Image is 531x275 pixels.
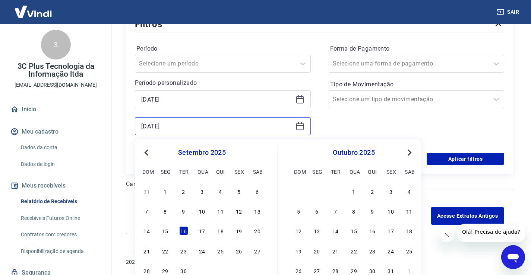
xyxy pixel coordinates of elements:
div: Choose quinta-feira, 2 de outubro de 2025 [216,266,225,275]
div: Choose terça-feira, 9 de setembro de 2025 [179,207,188,215]
div: Choose quinta-feira, 11 de setembro de 2025 [216,207,225,215]
p: 2025 © [126,258,513,266]
div: Choose sexta-feira, 3 de outubro de 2025 [234,266,243,275]
div: Choose quarta-feira, 1 de outubro de 2025 [350,187,358,196]
div: Choose quinta-feira, 16 de outubro de 2025 [368,226,377,235]
div: Choose sábado, 18 de outubro de 2025 [405,226,414,235]
div: ter [331,167,340,176]
div: sex [234,167,243,176]
button: Sair [495,5,522,19]
div: ter [179,167,188,176]
a: Disponibilização de agenda [18,244,102,259]
div: sab [405,167,414,176]
div: Choose domingo, 7 de setembro de 2025 [142,207,151,215]
div: Choose sexta-feira, 26 de setembro de 2025 [234,246,243,255]
div: Choose quarta-feira, 29 de outubro de 2025 [350,266,358,275]
div: Choose terça-feira, 28 de outubro de 2025 [331,266,340,275]
div: Choose sábado, 4 de outubro de 2025 [253,266,262,275]
div: Choose segunda-feira, 27 de outubro de 2025 [312,266,321,275]
label: Forma de Pagamento [330,44,503,53]
a: Início [9,101,102,118]
a: Recebíveis Futuros Online [18,211,102,226]
div: Choose sexta-feira, 19 de setembro de 2025 [234,226,243,235]
div: Choose quarta-feira, 17 de setembro de 2025 [197,226,206,235]
div: Choose segunda-feira, 22 de setembro de 2025 [161,246,170,255]
div: Choose domingo, 28 de setembro de 2025 [142,266,151,275]
div: Choose domingo, 12 de outubro de 2025 [294,226,303,235]
div: Choose domingo, 26 de outubro de 2025 [294,266,303,275]
div: Choose terça-feira, 2 de setembro de 2025 [179,187,188,196]
div: Choose quarta-feira, 24 de setembro de 2025 [197,246,206,255]
iframe: Fechar mensagem [439,227,454,242]
div: Choose quinta-feira, 2 de outubro de 2025 [368,187,377,196]
div: Choose terça-feira, 21 de outubro de 2025 [331,246,340,255]
div: Choose quarta-feira, 3 de setembro de 2025 [197,187,206,196]
div: Choose quinta-feira, 18 de setembro de 2025 [216,226,225,235]
div: Choose domingo, 28 de setembro de 2025 [294,187,303,196]
button: Meus recebíveis [9,178,102,194]
div: Choose sábado, 27 de setembro de 2025 [253,246,262,255]
p: 3C Plus Tecnologia da Informação ltda [6,63,105,78]
div: setembro 2025 [141,148,263,157]
div: Choose quinta-feira, 23 de outubro de 2025 [368,246,377,255]
div: Choose segunda-feira, 29 de setembro de 2025 [161,266,170,275]
div: 3 [41,30,71,60]
div: Choose quarta-feira, 22 de outubro de 2025 [350,246,358,255]
div: Choose segunda-feira, 13 de outubro de 2025 [312,226,321,235]
div: Choose sexta-feira, 10 de outubro de 2025 [386,207,395,215]
div: Choose terça-feira, 16 de setembro de 2025 [179,226,188,235]
button: Aplicar filtros [427,153,504,165]
div: sex [386,167,395,176]
div: Choose sábado, 11 de outubro de 2025 [405,207,414,215]
div: Choose sábado, 20 de setembro de 2025 [253,226,262,235]
div: Choose quinta-feira, 30 de outubro de 2025 [368,266,377,275]
div: Choose terça-feira, 23 de setembro de 2025 [179,246,188,255]
div: Choose sábado, 1 de novembro de 2025 [405,266,414,275]
a: Dados de login [18,157,102,172]
div: Choose quinta-feira, 9 de outubro de 2025 [368,207,377,215]
div: Choose segunda-feira, 1 de setembro de 2025 [161,187,170,196]
div: Choose terça-feira, 14 de outubro de 2025 [331,226,340,235]
div: Choose segunda-feira, 15 de setembro de 2025 [161,226,170,235]
div: qui [216,167,225,176]
p: Carregando... [126,180,513,189]
div: Choose sexta-feira, 5 de setembro de 2025 [234,187,243,196]
div: Choose segunda-feira, 6 de outubro de 2025 [312,207,321,215]
div: Choose domingo, 21 de setembro de 2025 [142,246,151,255]
input: Data final [141,121,293,132]
div: Choose domingo, 14 de setembro de 2025 [142,226,151,235]
label: Tipo de Movimentação [330,80,503,89]
div: Choose quarta-feira, 8 de outubro de 2025 [350,207,358,215]
div: qui [368,167,377,176]
div: Choose domingo, 5 de outubro de 2025 [294,207,303,215]
div: dom [294,167,303,176]
div: Choose terça-feira, 30 de setembro de 2025 [179,266,188,275]
button: Meu cadastro [9,124,102,140]
div: Choose sábado, 25 de outubro de 2025 [405,246,414,255]
div: Choose quarta-feira, 10 de setembro de 2025 [197,207,206,215]
a: Contratos com credores [18,227,102,242]
div: dom [142,167,151,176]
p: [EMAIL_ADDRESS][DOMAIN_NAME] [15,81,97,89]
div: Choose sábado, 6 de setembro de 2025 [253,187,262,196]
div: outubro 2025 [293,148,415,157]
a: Relatório de Recebíveis [18,194,102,209]
div: Choose terça-feira, 7 de outubro de 2025 [331,207,340,215]
div: Choose sexta-feira, 24 de outubro de 2025 [386,246,395,255]
div: Choose sábado, 4 de outubro de 2025 [405,187,414,196]
div: Choose segunda-feira, 20 de outubro de 2025 [312,246,321,255]
div: sab [253,167,262,176]
div: Choose sexta-feira, 17 de outubro de 2025 [386,226,395,235]
div: Choose quinta-feira, 4 de setembro de 2025 [216,187,225,196]
div: Choose domingo, 31 de agosto de 2025 [142,187,151,196]
p: Período personalizado [135,79,311,87]
div: seg [312,167,321,176]
label: Período [136,44,309,53]
div: Choose segunda-feira, 29 de setembro de 2025 [312,187,321,196]
button: Next Month [405,148,414,157]
div: Choose quarta-feira, 1 de outubro de 2025 [197,266,206,275]
div: Choose sexta-feira, 3 de outubro de 2025 [386,187,395,196]
div: Choose terça-feira, 30 de setembro de 2025 [331,187,340,196]
div: qua [350,167,358,176]
div: Choose quinta-feira, 25 de setembro de 2025 [216,246,225,255]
